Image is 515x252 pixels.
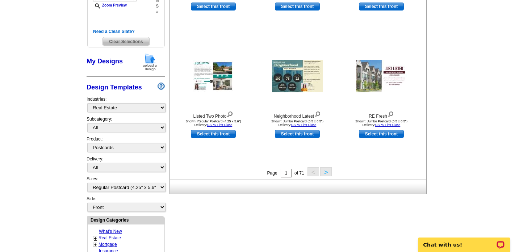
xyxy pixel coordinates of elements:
[87,156,165,176] div: Delivery:
[342,110,421,119] div: RE Fresh
[173,119,253,127] div: Shown: Regular Postcard (4.25 x 5.6") Delivery:
[359,3,404,10] a: use this design
[156,9,159,14] span: »
[342,119,421,127] div: Shown: Jumbo Postcard (5.5 x 8.5") Delivery:
[173,110,253,119] div: Listed Two Photo
[103,37,149,46] span: Clear Selections
[99,242,117,247] a: Mortgage
[320,167,332,176] button: >
[257,110,337,119] div: Neighborhood Latest
[156,4,159,9] span: s
[314,110,321,118] img: view design details
[275,3,320,10] a: use this design
[193,60,234,92] img: Listed Two Photo
[226,110,233,118] img: view design details
[375,123,401,127] a: USPS First Class
[99,229,122,234] a: What's New
[87,84,142,91] a: Design Templates
[87,116,165,136] div: Subcategory:
[158,83,165,90] img: design-wizard-help-icon.png
[191,130,236,138] a: use this design
[87,136,165,156] div: Product:
[207,123,233,127] a: USPS First Class
[93,28,159,35] h5: Need a Clean Slate?
[387,110,394,118] img: view design details
[87,196,165,213] div: Side:
[191,3,236,10] a: use this design
[93,3,127,7] a: Zoom Preview
[272,60,323,92] img: Neighborhood Latest
[94,235,97,241] a: +
[88,217,164,223] div: Design Categories
[307,167,319,176] button: <
[291,123,317,127] a: USPS First Class
[94,242,97,248] a: +
[87,92,165,116] div: Industries:
[257,119,337,127] div: Shown: Jumbo Postcard (5.5 x 8.5") Delivery:
[267,171,277,176] span: Page
[87,176,165,196] div: Sizes:
[275,130,320,138] a: use this design
[356,60,407,92] img: RE Fresh
[294,171,304,176] span: of 71
[141,53,159,71] img: upload-design
[359,130,404,138] a: use this design
[99,235,121,240] a: Real Estate
[87,58,123,65] a: My Designs
[413,229,515,252] iframe: LiveChat chat widget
